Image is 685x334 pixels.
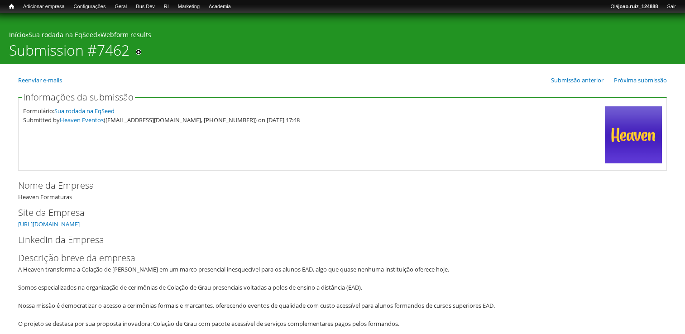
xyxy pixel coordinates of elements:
[9,30,25,39] a: Início
[69,2,110,11] a: Configurações
[29,30,97,39] a: Sua rodada na EqSeed
[18,179,652,192] label: Nome da Empresa
[9,30,676,42] div: » »
[9,42,129,64] h1: Submission #7462
[110,2,131,11] a: Geral
[18,206,652,219] label: Site da Empresa
[101,30,151,39] a: Webform results
[22,93,135,102] legend: Informações da submissão
[204,2,235,11] a: Academia
[605,157,662,165] a: Ver perfil do usuário.
[18,265,661,328] div: A Heaven transforma a Colação de [PERSON_NAME] em um marco presencial inesquecível para os alunos...
[54,107,115,115] a: Sua rodada na EqSeed
[19,2,69,11] a: Adicionar empresa
[5,2,19,11] a: Início
[18,220,80,228] a: [URL][DOMAIN_NAME]
[173,2,204,11] a: Marketing
[23,106,600,115] div: Formulário:
[18,76,62,84] a: Reenviar e-mails
[159,2,173,11] a: RI
[551,76,604,84] a: Submissão anterior
[131,2,159,11] a: Bus Dev
[605,106,662,163] img: Foto de Heaven Eventos
[60,116,104,124] a: Heaven Eventos
[18,251,652,265] label: Descrição breve da empresa
[606,2,662,11] a: Olájoao.ruiz_124888
[18,233,652,247] label: LinkedIn da Empresa
[18,179,667,201] div: Heaven Formaturas
[614,76,667,84] a: Próxima submissão
[662,2,680,11] a: Sair
[618,4,658,9] strong: joao.ruiz_124888
[23,115,600,124] div: Submitted by ([EMAIL_ADDRESS][DOMAIN_NAME], [PHONE_NUMBER]) on [DATE] 17:48
[9,3,14,10] span: Início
